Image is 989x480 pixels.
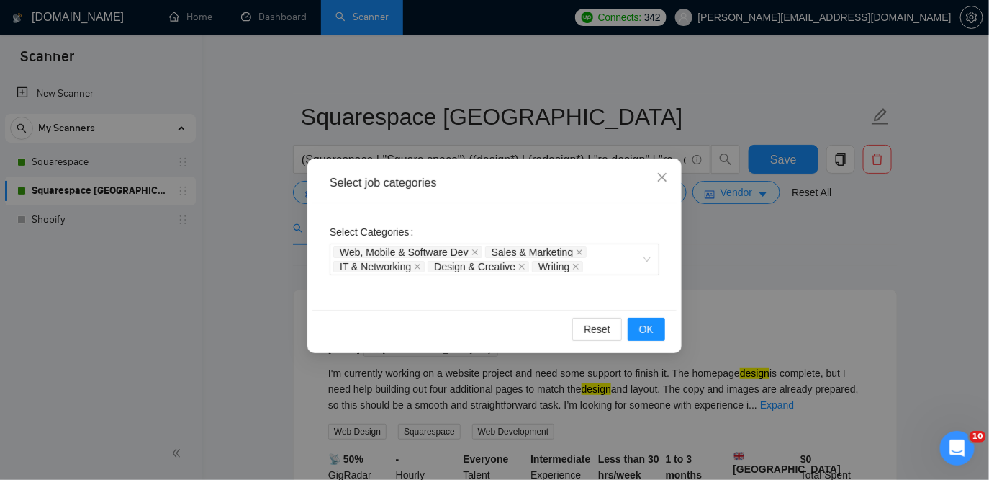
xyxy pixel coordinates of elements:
[340,262,411,272] span: IT & Networking
[333,246,482,258] span: Web, Mobile & Software Dev
[414,263,421,270] span: close
[330,175,659,191] div: Select job categories
[572,318,622,341] button: Reset
[572,263,579,270] span: close
[639,321,654,337] span: OK
[970,431,986,443] span: 10
[333,261,425,272] span: IT & Networking
[576,249,583,256] span: close
[643,159,682,197] button: Close
[628,318,665,341] button: OK
[492,247,574,257] span: Sales & Marketing
[584,321,610,337] span: Reset
[485,246,587,258] span: Sales & Marketing
[532,261,583,272] span: Writing
[518,263,525,270] span: close
[434,262,515,272] span: Design & Creative
[656,172,668,183] span: close
[471,249,479,256] span: close
[428,261,529,272] span: Design & Creative
[340,247,469,257] span: Web, Mobile & Software Dev
[330,221,419,244] label: Select Categories
[940,431,975,466] iframe: Intercom live chat
[538,262,569,272] span: Writing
